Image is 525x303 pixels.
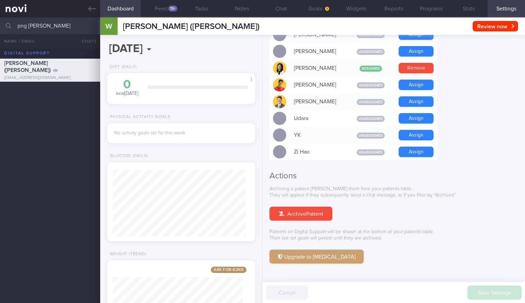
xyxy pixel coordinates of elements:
div: 13+ [168,6,177,12]
div: [EMAIL_ADDRESS][DOMAIN_NAME] [4,75,96,81]
span: Unassigned [357,133,385,139]
button: Upgrade to [MEDICAL_DATA] [269,250,364,264]
span: Aim for: 62 kg [211,267,246,273]
div: Diet (Daily) [107,65,137,70]
div: 0 [114,79,140,91]
button: Chats [72,34,100,48]
div: [PERSON_NAME] [290,44,346,58]
p: Patients on Digital Support will be shown at the bottom of your patients table. Their last set go... [269,229,518,241]
span: Unassigned [357,116,385,122]
div: No activity goals set for this week [114,130,248,136]
p: Archiving a patient [PERSON_NAME] them from your patients table. They will appear if they subsequ... [269,186,518,198]
span: Unassigned [357,49,385,55]
button: Assign [399,96,434,107]
div: Zi Hao [290,145,346,159]
span: [PERSON_NAME] ([PERSON_NAME]) [123,22,260,31]
div: [PERSON_NAME] [290,95,346,109]
span: Unassigned [357,82,385,88]
span: Assigned [360,66,382,72]
h2: Actions [269,171,518,181]
button: Review now [473,21,518,31]
span: [PERSON_NAME] ([PERSON_NAME]) [4,60,51,73]
div: kcal [DATE] [114,79,140,97]
div: Udara [290,111,346,125]
div: Glucose (Daily) [107,154,148,159]
button: Assign [399,147,434,157]
div: [PERSON_NAME] [290,78,346,92]
div: Physical Activity Goals [107,114,170,120]
span: Unassigned [357,99,385,105]
button: Assign [399,80,434,90]
button: Assign [399,130,434,140]
span: Unassigned [357,149,385,155]
span: Unassigned [357,32,385,38]
button: Assign [399,46,434,57]
button: Assign [399,113,434,124]
div: [PERSON_NAME] [290,61,346,75]
div: Weight (Trend) [107,252,146,257]
button: ArchivePatient [269,207,332,221]
div: YK [290,128,346,142]
button: Remove [399,63,434,73]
